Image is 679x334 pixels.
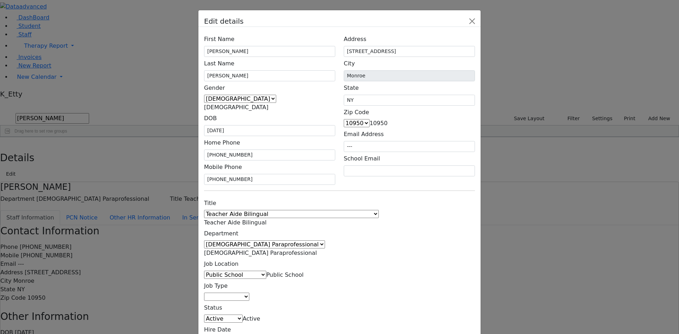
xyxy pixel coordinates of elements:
[344,33,366,46] label: Address
[204,301,222,315] label: Status
[344,81,359,95] label: State
[204,279,228,293] label: Job Type
[266,271,304,278] span: Public School
[204,219,267,226] span: Teacher Aide Bilingual
[204,136,240,150] label: Home Phone
[204,112,217,125] label: DOB
[204,81,225,95] label: Gender
[204,160,242,174] label: Mobile Phone
[204,197,216,210] label: Title
[344,152,380,165] label: School Email
[370,120,388,127] span: 10950
[204,227,238,240] label: Department
[243,315,260,322] span: Active
[344,106,369,119] label: Zip Code
[204,257,238,271] label: Job Location
[204,104,268,111] span: Female
[204,33,234,46] label: First Name
[344,57,355,70] label: City
[204,57,234,70] label: Last Name
[204,250,317,256] span: Female Paraprofessional
[466,16,478,27] button: Close
[204,16,244,27] h5: Edit details
[344,128,384,141] label: Email Address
